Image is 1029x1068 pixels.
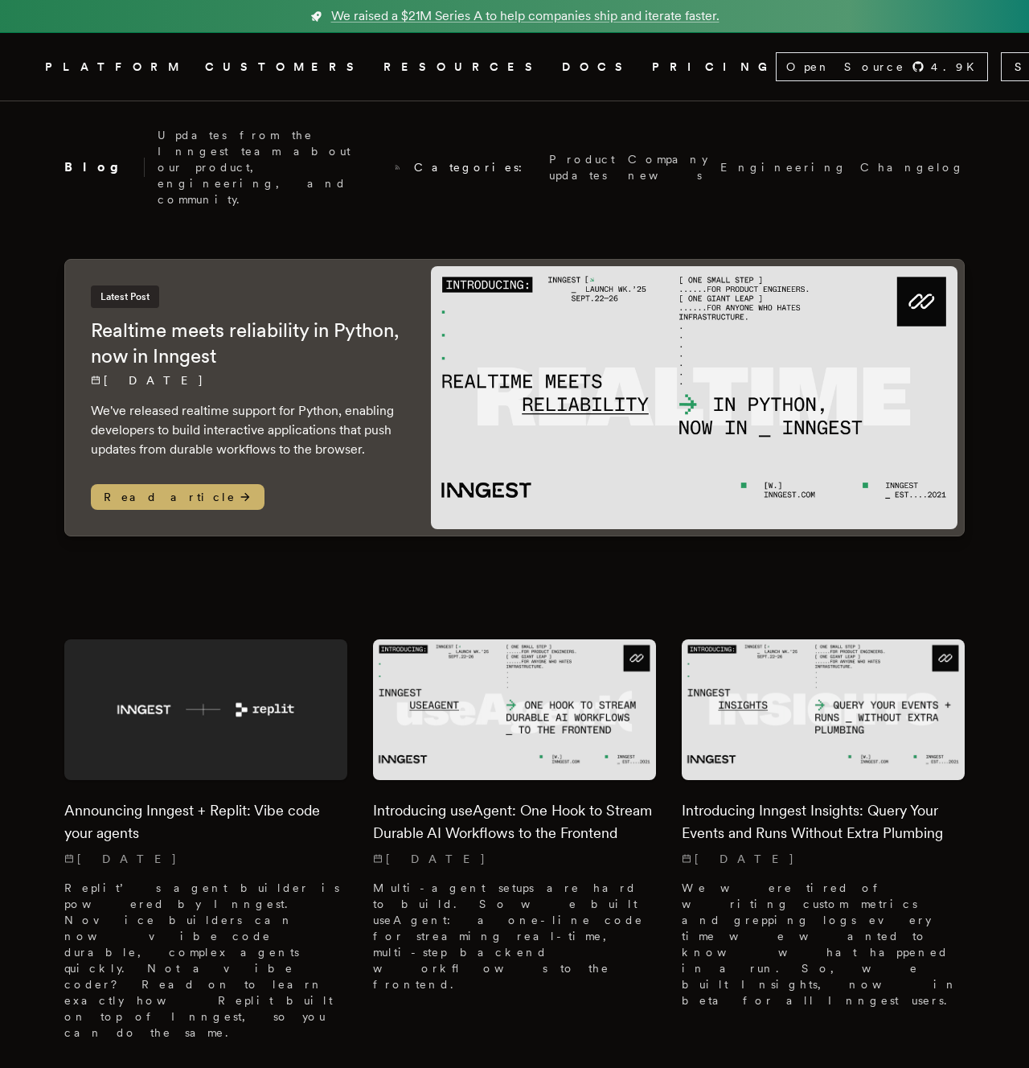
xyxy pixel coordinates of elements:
[64,259,965,536] a: Latest PostRealtime meets reliability in Python, now in Inngest[DATE] We've released realtime sup...
[91,401,399,459] p: We've released realtime support for Python, enabling developers to build interactive applications...
[373,851,656,867] p: [DATE]
[682,639,965,781] img: Featured image for Introducing Inngest Insights: Query Your Events and Runs Without Extra Plumbin...
[682,880,965,1008] p: We were tired of writing custom metrics and grepping logs every time we wanted to know what happe...
[682,799,965,844] h2: Introducing Inngest Insights: Query Your Events and Runs Without Extra Plumbing
[373,799,656,844] h2: Introducing useAgent: One Hook to Stream Durable AI Workflows to the Frontend
[373,639,656,781] img: Featured image for Introducing useAgent: One Hook to Stream Durable AI Workflows to the Frontend ...
[331,6,719,26] span: We raised a $21M Series A to help companies ship and iterate faster.
[205,57,364,77] a: CUSTOMERS
[91,285,159,308] span: Latest Post
[414,159,536,175] span: Categories:
[64,799,347,844] h2: Announcing Inngest + Replit: Vibe code your agents
[682,851,965,867] p: [DATE]
[64,880,347,1041] p: Replit’s agent builder is powered by Inngest. Novice builders can now vibe code durable, complex ...
[373,639,656,1006] a: Featured image for Introducing useAgent: One Hook to Stream Durable AI Workflows to the Frontend ...
[786,59,905,75] span: Open Source
[45,57,186,77] button: PLATFORM
[91,318,399,369] h2: Realtime meets reliability in Python, now in Inngest
[158,127,381,207] p: Updates from the Inngest team about our product, engineering, and community.
[64,158,145,177] h2: Blog
[383,57,543,77] button: RESOURCES
[91,372,399,388] p: [DATE]
[64,851,347,867] p: [DATE]
[562,57,633,77] a: DOCS
[720,159,847,175] a: Engineering
[373,880,656,992] p: Multi-agent setups are hard to build. So we built useAgent: a one-line code for streaming real-ti...
[549,151,615,183] a: Product updates
[682,639,965,1022] a: Featured image for Introducing Inngest Insights: Query Your Events and Runs Without Extra Plumbin...
[91,484,264,510] span: Read article
[860,159,965,175] a: Changelog
[431,266,957,529] img: Featured image for Realtime meets reliability in Python, now in Inngest blog post
[931,59,984,75] span: 4.9 K
[64,639,347,781] img: Featured image for Announcing Inngest + Replit: Vibe code your agents blog post
[64,639,347,1054] a: Featured image for Announcing Inngest + Replit: Vibe code your agents blog postAnnouncing Inngest...
[652,57,776,77] a: PRICING
[628,151,707,183] a: Company news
